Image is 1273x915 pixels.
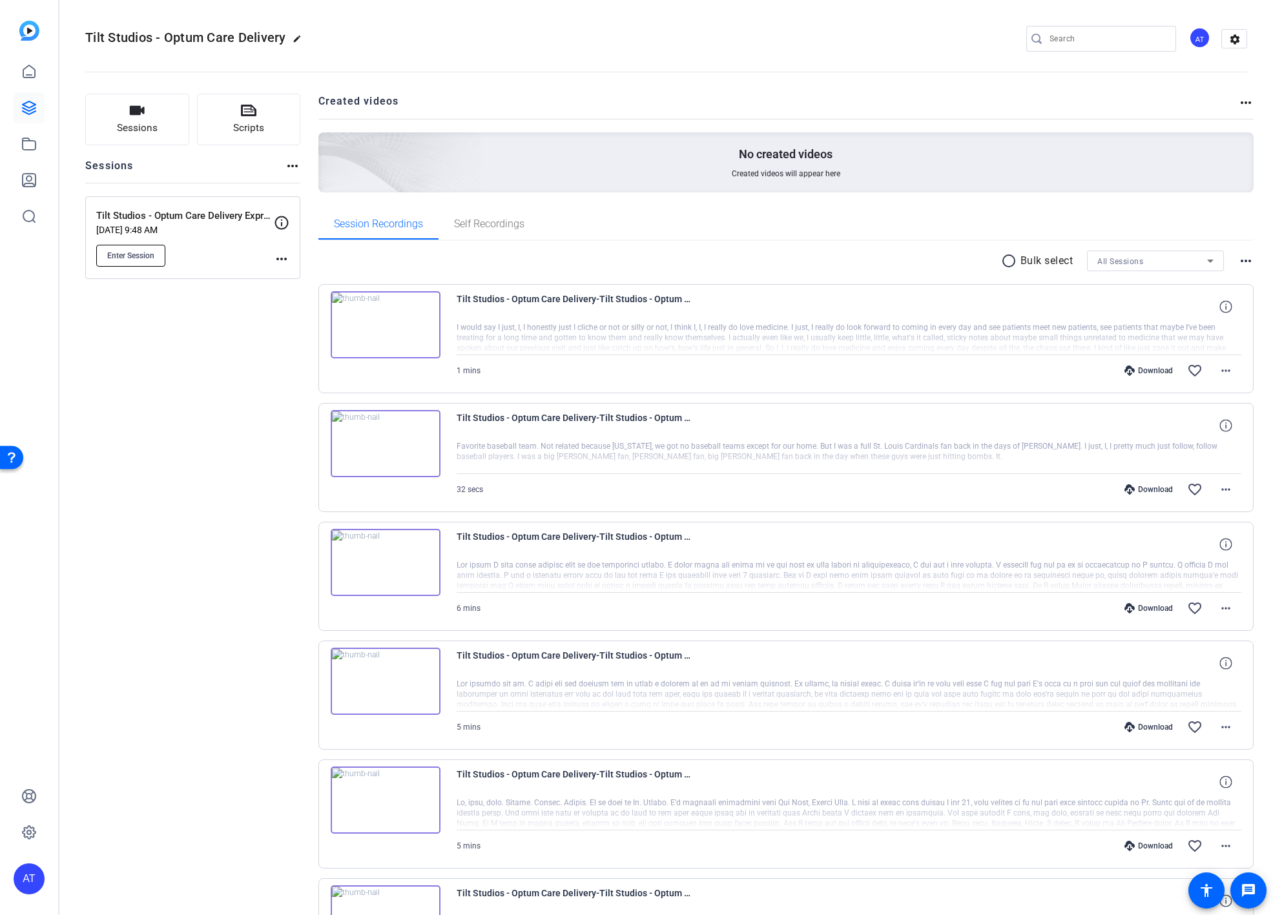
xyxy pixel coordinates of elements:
[1118,722,1179,732] div: Download
[1187,482,1203,497] mat-icon: favorite_border
[1222,30,1248,49] mat-icon: settings
[1118,841,1179,851] div: Download
[457,766,696,797] span: Tilt Studios - Optum Care Delivery-Tilt Studios - Optum Care Delivery Express - Recording Session...
[331,529,440,596] img: thumb-nail
[457,485,483,494] span: 32 secs
[1199,883,1214,898] mat-icon: accessibility
[331,766,440,834] img: thumb-nail
[1218,838,1234,854] mat-icon: more_horiz
[1218,363,1234,378] mat-icon: more_horiz
[197,94,301,145] button: Scripts
[457,291,696,322] span: Tilt Studios - Optum Care Delivery-Tilt Studios - Optum Care Delivery Express - Recording Session...
[107,251,154,261] span: Enter Session
[117,121,158,136] span: Sessions
[1187,601,1203,616] mat-icon: favorite_border
[1218,601,1234,616] mat-icon: more_horiz
[331,410,440,477] img: thumb-nail
[1218,482,1234,497] mat-icon: more_horiz
[285,158,300,174] mat-icon: more_horiz
[1238,95,1254,110] mat-icon: more_horiz
[331,648,440,715] img: thumb-nail
[1020,253,1073,269] p: Bulk select
[732,169,840,179] span: Created videos will appear here
[85,94,189,145] button: Sessions
[457,841,481,850] span: 5 mins
[1189,27,1210,48] div: AT
[1241,883,1256,898] mat-icon: message
[96,245,165,267] button: Enter Session
[1118,365,1179,376] div: Download
[174,5,482,285] img: Creted videos background
[85,158,134,183] h2: Sessions
[14,863,45,894] div: AT
[1097,257,1143,266] span: All Sessions
[1238,253,1254,269] mat-icon: more_horiz
[1187,838,1203,854] mat-icon: favorite_border
[457,529,696,560] span: Tilt Studios - Optum Care Delivery-Tilt Studios - Optum Care Delivery Express - Recording Session...
[1189,27,1212,50] ngx-avatar: Abraham Turcotte
[1218,719,1234,735] mat-icon: more_horiz
[1118,484,1179,495] div: Download
[96,225,274,235] p: [DATE] 9:48 AM
[1001,253,1020,269] mat-icon: radio_button_unchecked
[331,291,440,358] img: thumb-nail
[96,209,274,223] p: Tilt Studios - Optum Care Delivery Express - Recording Session
[233,121,264,136] span: Scripts
[457,723,481,732] span: 5 mins
[457,604,481,613] span: 6 mins
[1118,603,1179,613] div: Download
[454,219,524,229] span: Self Recordings
[19,21,39,41] img: blue-gradient.svg
[318,94,1239,119] h2: Created videos
[457,648,696,679] span: Tilt Studios - Optum Care Delivery-Tilt Studios - Optum Care Delivery Express - Recording Session...
[274,251,289,267] mat-icon: more_horiz
[1187,363,1203,378] mat-icon: favorite_border
[457,366,481,375] span: 1 mins
[85,30,286,45] span: Tilt Studios - Optum Care Delivery
[334,219,423,229] span: Session Recordings
[457,410,696,441] span: Tilt Studios - Optum Care Delivery-Tilt Studios - Optum Care Delivery Express - Recording Session...
[293,34,308,50] mat-icon: edit
[1050,31,1166,46] input: Search
[739,147,833,162] p: No created videos
[1187,719,1203,735] mat-icon: favorite_border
